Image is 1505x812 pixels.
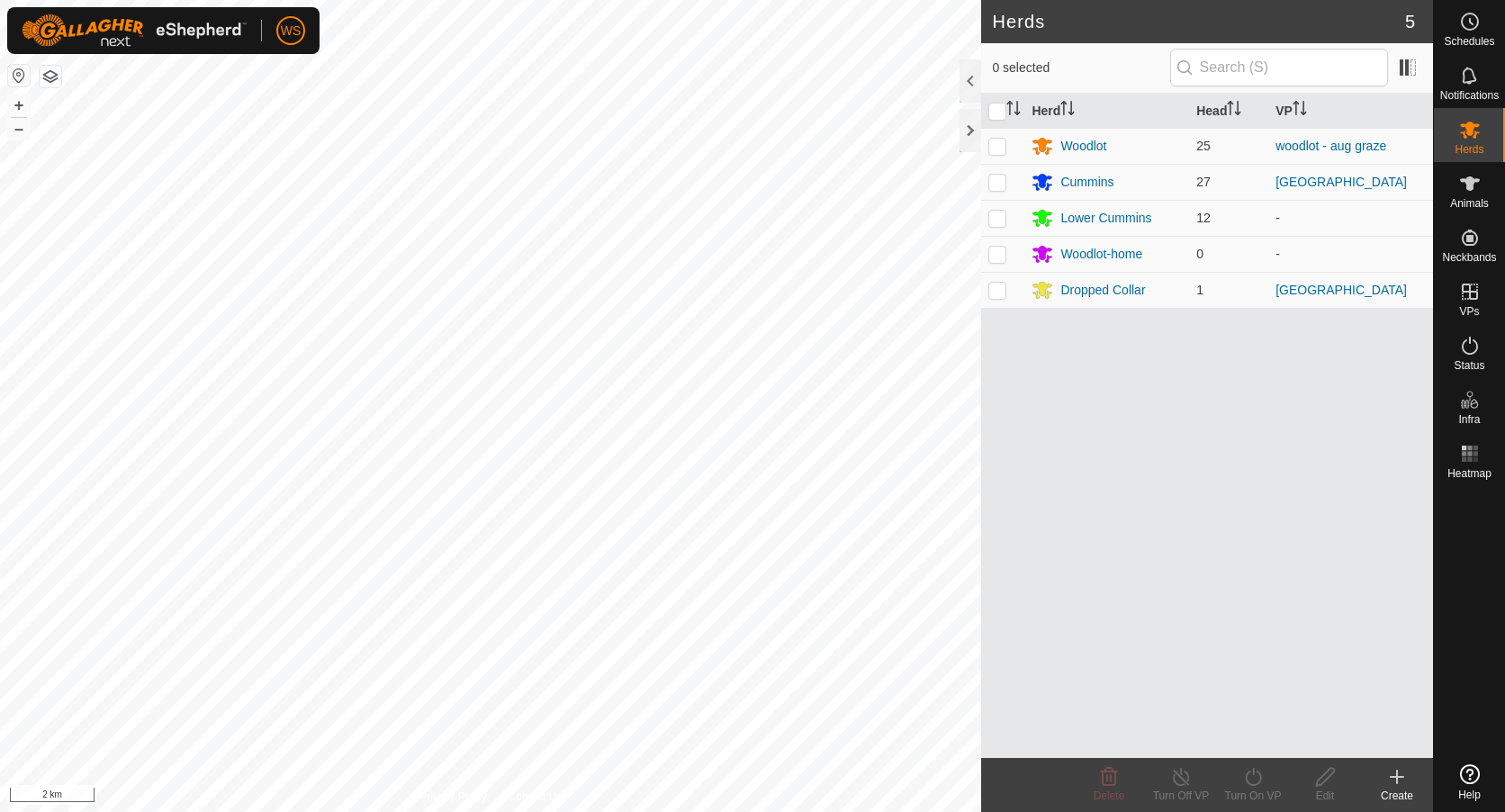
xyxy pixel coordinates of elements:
[1268,94,1433,129] th: VP
[22,14,247,47] img: Gallagher Logo
[1196,247,1203,261] span: 0
[1060,173,1113,192] div: Cummins
[40,66,61,87] button: Map Layers
[1196,283,1203,297] span: 1
[1094,789,1125,802] span: Delete
[992,59,1169,77] span: 0 selected
[1268,236,1433,272] td: -
[281,22,302,41] span: WS
[1458,414,1480,425] span: Infra
[1442,252,1496,263] span: Neckbands
[1196,139,1211,153] span: 25
[1060,245,1142,264] div: Woodlot-home
[1189,94,1268,129] th: Head
[1268,200,1433,236] td: -
[1405,8,1415,35] span: 5
[1275,139,1386,153] a: woodlot - aug graze
[509,789,562,805] a: Contact Us
[1458,789,1481,800] span: Help
[992,11,1404,32] h2: Herds
[1361,788,1433,804] div: Create
[1060,209,1151,228] div: Lower Cummins
[1006,104,1021,118] p-sorticon: Activate to sort
[1440,90,1499,101] span: Notifications
[8,65,30,86] button: Reset Map
[1060,104,1075,118] p-sorticon: Activate to sort
[1060,281,1145,300] div: Dropped Collar
[1447,468,1491,479] span: Heatmap
[1145,788,1217,804] div: Turn Off VP
[1459,306,1479,317] span: VPs
[8,118,30,140] button: –
[1454,360,1484,371] span: Status
[1060,137,1106,156] div: Woodlot
[1293,104,1307,118] p-sorticon: Activate to sort
[8,95,30,116] button: +
[1024,94,1189,129] th: Herd
[1227,104,1241,118] p-sorticon: Activate to sort
[1217,788,1289,804] div: Turn On VP
[1196,211,1211,225] span: 12
[1434,757,1505,807] a: Help
[1444,36,1494,47] span: Schedules
[1289,788,1361,804] div: Edit
[1170,49,1388,86] input: Search (S)
[1455,144,1483,155] span: Herds
[1196,175,1211,189] span: 27
[1450,198,1489,209] span: Animals
[1275,283,1407,297] a: [GEOGRAPHIC_DATA]
[419,789,487,805] a: Privacy Policy
[1275,175,1407,189] a: [GEOGRAPHIC_DATA]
